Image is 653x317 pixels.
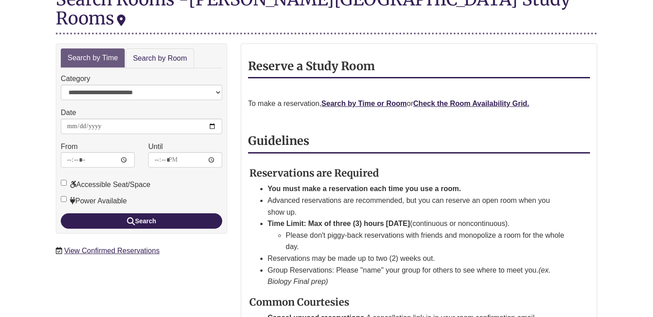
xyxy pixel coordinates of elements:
[248,59,375,73] strong: Reserve a Study Room
[64,247,159,255] a: View Confirmed Reservations
[61,179,151,191] label: Accessible Seat/Space
[322,100,407,107] a: Search by Time or Room
[268,195,568,218] li: Advanced reservations are recommended, but you can reserve an open room when you show up.
[148,141,163,153] label: Until
[268,220,410,227] strong: Time Limit: Max of three (3) hours [DATE]
[61,73,90,85] label: Category
[61,195,127,207] label: Power Available
[268,264,568,288] li: Group Reservations: Please "name" your group for others to see where to meet you.
[249,167,379,179] strong: Reservations are Required
[61,213,222,229] button: Search
[268,253,568,264] li: Reservations may be made up to two (2) weeks out.
[61,180,67,186] input: Accessible Seat/Space
[249,296,349,308] strong: Common Courtesies
[61,107,76,119] label: Date
[61,48,125,68] a: Search by Time
[126,48,194,69] a: Search by Room
[61,196,67,202] input: Power Available
[286,230,568,253] li: Please don't piggy-back reservations with friends and monopolize a room for the whole day.
[413,100,529,107] a: Check the Room Availability Grid.
[248,134,309,148] strong: Guidelines
[268,185,461,192] strong: You must make a reservation each time you use a room.
[268,218,568,253] li: (continuous or noncontinuous).
[61,141,78,153] label: From
[248,98,590,110] p: To make a reservation, or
